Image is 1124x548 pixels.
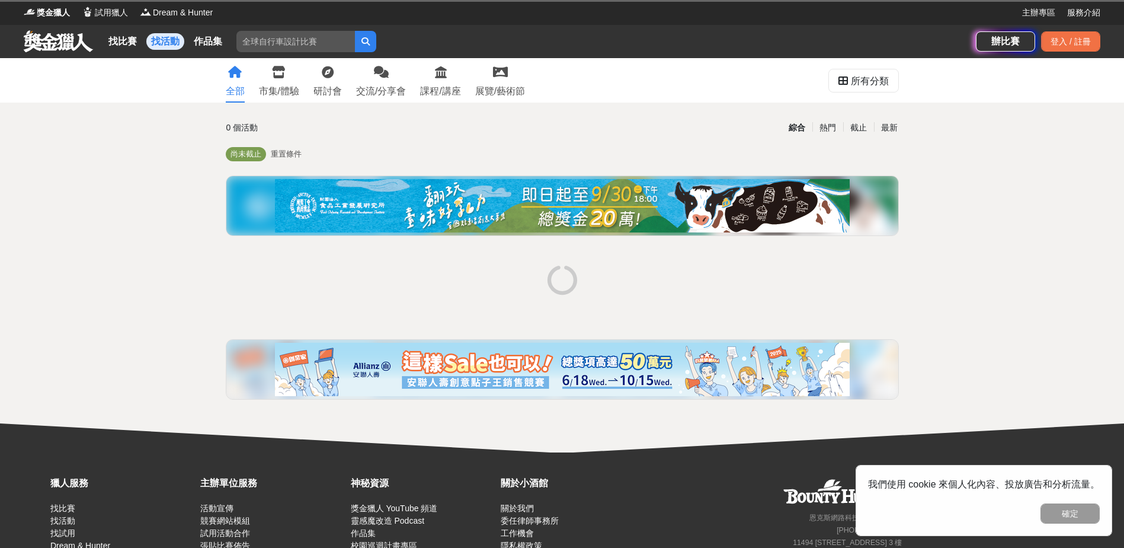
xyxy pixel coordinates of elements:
[351,528,376,538] a: 作品集
[236,31,355,52] input: 全球自行車設計比賽
[812,117,843,138] div: 熱門
[313,84,342,98] div: 研討會
[226,84,245,98] div: 全部
[200,476,344,490] div: 主辦單位服務
[82,6,94,18] img: Logo
[501,476,645,490] div: 關於小酒館
[259,58,299,103] a: 市集/體驗
[809,514,902,522] small: 恩克斯網路科技股份有限公司
[1067,7,1100,19] a: 服務介紹
[851,69,889,93] div: 所有分類
[230,149,261,158] span: 尚未截止
[104,33,142,50] a: 找比賽
[259,84,299,98] div: 市集/體驗
[420,58,460,103] a: 課程/講座
[356,58,406,103] a: 交流/分享會
[153,7,213,19] span: Dream & Hunter
[1040,504,1100,524] button: 確定
[356,84,406,98] div: 交流/分享會
[501,528,534,538] a: 工作機會
[200,528,250,538] a: 試用活動合作
[37,7,70,19] span: 獎金獵人
[140,6,152,18] img: Logo
[271,149,302,158] span: 重置條件
[140,7,213,19] a: LogoDream & Hunter
[24,6,36,18] img: Logo
[1041,31,1100,52] div: 登入 / 註冊
[189,33,227,50] a: 作品集
[782,117,812,138] div: 綜合
[475,84,525,98] div: 展覽/藝術節
[275,343,850,396] img: cf4fb443-4ad2-4338-9fa3-b46b0bf5d316.png
[50,504,75,513] a: 找比賽
[501,504,534,513] a: 關於我們
[82,7,128,19] a: Logo試用獵人
[50,516,75,525] a: 找活動
[351,516,424,525] a: 靈感魔改造 Podcast
[976,31,1035,52] a: 辦比賽
[226,117,450,138] div: 0 個活動
[200,516,250,525] a: 競賽網站模組
[501,516,559,525] a: 委任律師事務所
[351,476,495,490] div: 神秘資源
[200,504,233,513] a: 活動宣傳
[275,179,850,232] img: ea6d37ea-8c75-4c97-b408-685919e50f13.jpg
[868,479,1100,489] span: 我們使用 cookie 來個人化內容、投放廣告和分析流量。
[95,7,128,19] span: 試用獵人
[1022,7,1055,19] a: 主辦專區
[837,526,902,534] small: [PHONE_NUMBER]
[843,117,874,138] div: 截止
[226,58,245,103] a: 全部
[874,117,905,138] div: 最新
[146,33,184,50] a: 找活動
[351,504,438,513] a: 獎金獵人 YouTube 頻道
[475,58,525,103] a: 展覽/藝術節
[24,7,70,19] a: Logo獎金獵人
[313,58,342,103] a: 研討會
[420,84,460,98] div: 課程/講座
[50,476,194,490] div: 獵人服務
[793,539,902,547] small: 11494 [STREET_ADDRESS] 3 樓
[50,528,75,538] a: 找試用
